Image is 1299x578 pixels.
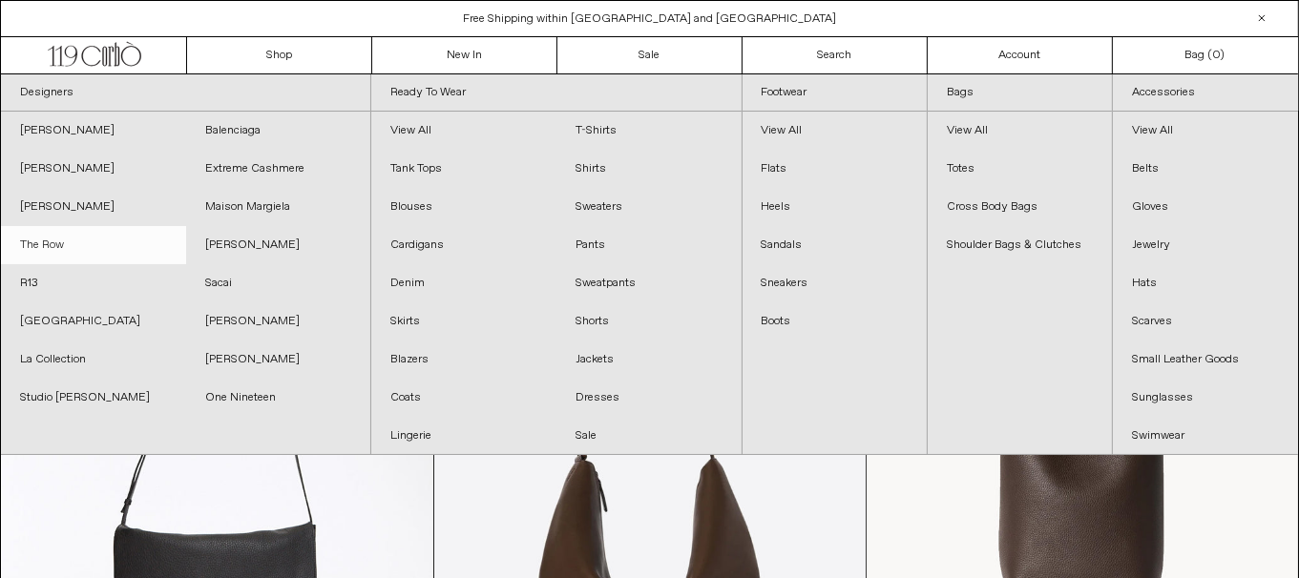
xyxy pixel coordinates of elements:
a: Studio [PERSON_NAME] [1,379,186,417]
a: Footwear [743,74,927,112]
span: 0 [1212,48,1220,63]
a: Shirts [556,150,742,188]
a: T-Shirts [556,112,742,150]
a: Sunglasses [1113,379,1298,417]
a: Sale [556,417,742,455]
a: View All [928,112,1112,150]
a: [PERSON_NAME] [1,150,186,188]
a: View All [743,112,927,150]
a: Bag () [1113,37,1298,73]
a: Sweaters [556,188,742,226]
a: One Nineteen [186,379,371,417]
a: Account [928,37,1113,73]
a: Dresses [556,379,742,417]
a: View All [1113,112,1298,150]
a: [PERSON_NAME] [186,302,371,341]
a: Bags [928,74,1112,112]
a: Shorts [556,302,742,341]
a: Boots [743,302,927,341]
a: Accessories [1113,74,1298,112]
a: New In [372,37,557,73]
a: R13 [1,264,186,302]
a: Jackets [556,341,742,379]
a: Blouses [371,188,556,226]
a: Swimwear [1113,417,1298,455]
a: Skirts [371,302,556,341]
a: Jewelry [1113,226,1298,264]
a: Maison Margiela [186,188,371,226]
a: [PERSON_NAME] [186,341,371,379]
a: Cardigans [371,226,556,264]
a: Belts [1113,150,1298,188]
a: Totes [928,150,1112,188]
a: Denim [371,264,556,302]
a: Gloves [1113,188,1298,226]
a: Shop [187,37,372,73]
a: Designers [1,74,370,112]
a: Blazers [371,341,556,379]
a: Sale [557,37,743,73]
a: Free Shipping within [GEOGRAPHIC_DATA] and [GEOGRAPHIC_DATA] [464,11,837,27]
a: Balenciaga [186,112,371,150]
a: [PERSON_NAME] [186,226,371,264]
a: Coats [371,379,556,417]
a: Shoulder Bags & Clutches [928,226,1112,264]
a: The Row [1,226,186,264]
a: Cross Body Bags [928,188,1112,226]
a: Search [743,37,928,73]
a: Extreme Cashmere [186,150,371,188]
a: Sandals [743,226,927,264]
span: ) [1212,47,1225,64]
a: Hats [1113,264,1298,302]
a: Sneakers [743,264,927,302]
a: View All [371,112,556,150]
a: Lingerie [371,417,556,455]
a: Tank Tops [371,150,556,188]
a: [GEOGRAPHIC_DATA] [1,302,186,341]
a: Flats [743,150,927,188]
a: Heels [743,188,927,226]
a: [PERSON_NAME] [1,112,186,150]
a: Small Leather Goods [1113,341,1298,379]
a: Scarves [1113,302,1298,341]
a: Ready To Wear [371,74,741,112]
a: Sacai [186,264,371,302]
a: [PERSON_NAME] [1,188,186,226]
a: La Collection [1,341,186,379]
a: Pants [556,226,742,264]
a: Sweatpants [556,264,742,302]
